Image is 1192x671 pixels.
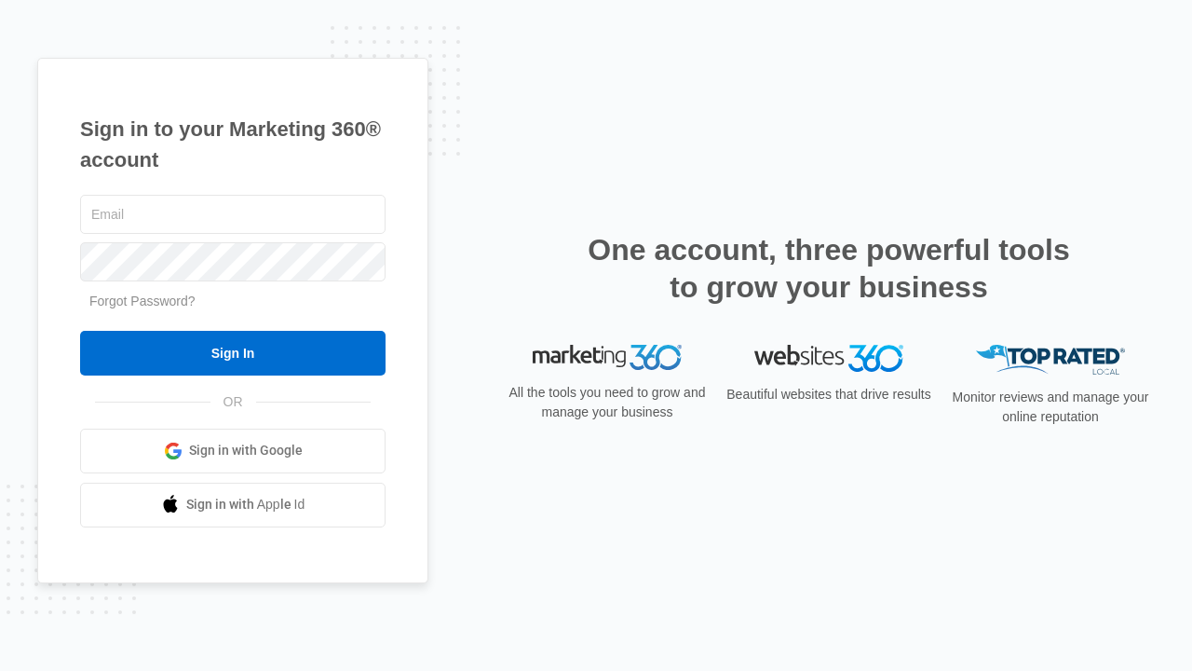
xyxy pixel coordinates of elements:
[80,429,386,473] a: Sign in with Google
[80,483,386,527] a: Sign in with Apple Id
[80,331,386,376] input: Sign In
[976,345,1125,376] img: Top Rated Local
[210,392,256,412] span: OR
[503,383,711,422] p: All the tools you need to grow and manage your business
[946,388,1155,427] p: Monitor reviews and manage your online reputation
[533,345,682,371] img: Marketing 360
[80,195,386,234] input: Email
[754,345,903,372] img: Websites 360
[80,114,386,175] h1: Sign in to your Marketing 360® account
[89,294,196,308] a: Forgot Password?
[582,231,1076,306] h2: One account, three powerful tools to grow your business
[186,495,305,514] span: Sign in with Apple Id
[189,441,303,460] span: Sign in with Google
[725,385,933,404] p: Beautiful websites that drive results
